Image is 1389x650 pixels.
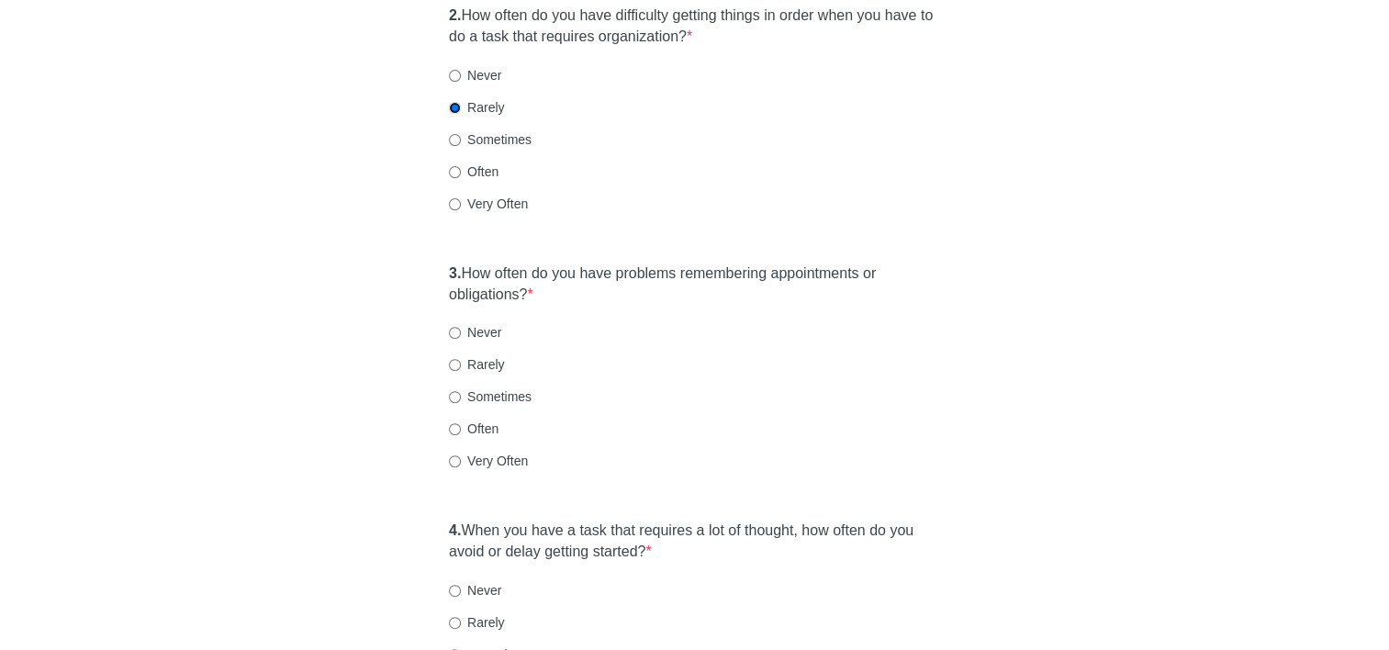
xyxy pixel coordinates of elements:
[449,198,461,210] input: Very Often
[449,166,461,178] input: Often
[449,162,498,181] label: Often
[449,391,461,403] input: Sometimes
[449,6,940,48] label: How often do you have difficulty getting things in order when you have to do a task that requires...
[449,327,461,339] input: Never
[449,420,498,438] label: Often
[449,265,461,281] strong: 3.
[449,387,532,406] label: Sometimes
[449,130,532,149] label: Sometimes
[449,613,504,632] label: Rarely
[449,452,528,470] label: Very Often
[449,102,461,114] input: Rarely
[449,323,501,342] label: Never
[449,585,461,597] input: Never
[449,195,528,213] label: Very Often
[449,617,461,629] input: Rarely
[449,263,940,306] label: How often do you have problems remembering appointments or obligations?
[449,98,504,117] label: Rarely
[449,455,461,467] input: Very Often
[449,66,501,84] label: Never
[449,70,461,82] input: Never
[449,7,461,23] strong: 2.
[449,521,940,563] label: When you have a task that requires a lot of thought, how often do you avoid or delay getting star...
[449,134,461,146] input: Sometimes
[449,423,461,435] input: Often
[449,522,461,538] strong: 4.
[449,581,501,600] label: Never
[449,359,461,371] input: Rarely
[449,355,504,374] label: Rarely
